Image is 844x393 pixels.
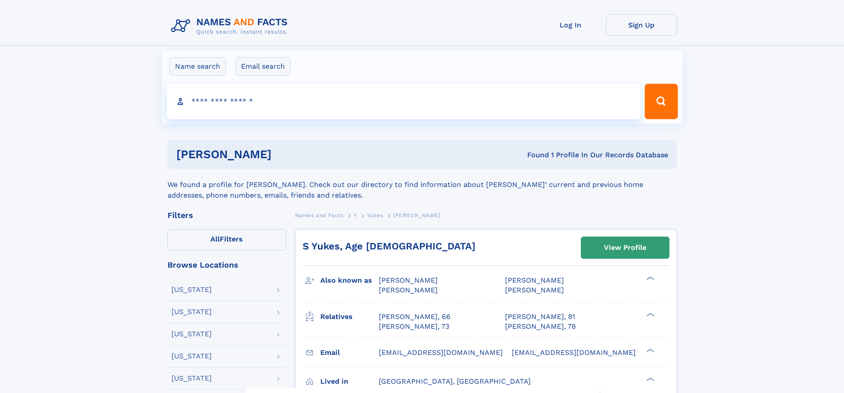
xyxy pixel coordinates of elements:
[379,286,438,294] span: [PERSON_NAME]
[379,322,449,331] a: [PERSON_NAME], 73
[320,345,379,360] h3: Email
[379,377,531,385] span: [GEOGRAPHIC_DATA], [GEOGRAPHIC_DATA]
[167,14,295,38] img: Logo Names and Facts
[606,14,677,36] a: Sign Up
[171,331,212,338] div: [US_STATE]
[604,237,646,258] div: View Profile
[505,312,575,322] a: [PERSON_NAME], 81
[367,212,383,218] span: Yukes
[171,375,212,382] div: [US_STATE]
[167,211,286,219] div: Filters
[210,235,220,243] span: All
[644,347,655,353] div: ❯
[176,149,400,160] h1: [PERSON_NAME]
[167,169,677,201] div: We found a profile for [PERSON_NAME]. Check out our directory to find information about [PERSON_N...
[645,84,677,119] button: Search Button
[644,376,655,382] div: ❯
[379,276,438,284] span: [PERSON_NAME]
[354,210,357,221] a: Y
[505,322,576,331] a: [PERSON_NAME], 78
[644,311,655,317] div: ❯
[644,276,655,281] div: ❯
[505,276,564,284] span: [PERSON_NAME]
[171,353,212,360] div: [US_STATE]
[295,210,344,221] a: Names and Facts
[393,212,440,218] span: [PERSON_NAME]
[379,312,451,322] a: [PERSON_NAME], 66
[354,212,357,218] span: Y
[320,309,379,324] h3: Relatives
[320,374,379,389] h3: Lived in
[303,241,475,252] a: S Yukes, Age [DEMOGRAPHIC_DATA]
[235,57,291,76] label: Email search
[512,348,636,357] span: [EMAIL_ADDRESS][DOMAIN_NAME]
[320,273,379,288] h3: Also known as
[171,286,212,293] div: [US_STATE]
[379,348,503,357] span: [EMAIL_ADDRESS][DOMAIN_NAME]
[171,308,212,315] div: [US_STATE]
[167,229,286,250] label: Filters
[505,286,564,294] span: [PERSON_NAME]
[399,150,668,160] div: Found 1 Profile In Our Records Database
[167,261,286,269] div: Browse Locations
[581,237,669,258] a: View Profile
[367,210,383,221] a: Yukes
[167,84,641,119] input: search input
[535,14,606,36] a: Log In
[169,57,226,76] label: Name search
